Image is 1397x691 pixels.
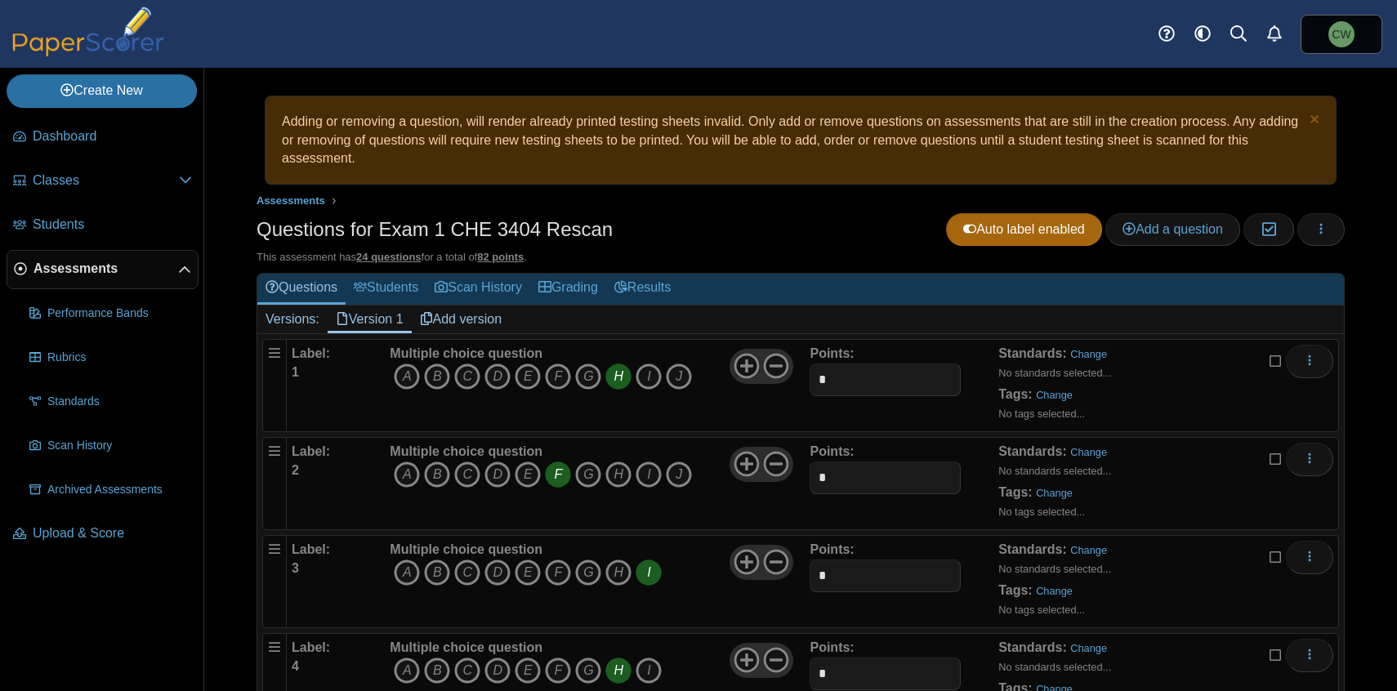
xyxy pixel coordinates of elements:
[33,127,192,145] span: Dashboard
[1070,348,1107,360] a: Change
[1328,21,1355,47] span: Christian Wallen
[1286,443,1333,475] button: More options
[484,658,511,684] i: D
[515,363,541,390] i: E
[292,444,330,458] b: Label:
[33,216,192,234] span: Students
[328,305,412,333] a: Version 1
[23,470,199,510] a: Archived Assessments
[7,162,199,201] a: Classes
[257,305,328,333] div: Versions:
[575,559,601,586] i: G
[292,542,330,556] b: Label:
[998,346,1067,360] b: Standards:
[636,559,662,586] i: I
[484,461,511,488] i: D
[7,7,170,56] img: PaperScorer
[454,559,480,586] i: C
[292,561,299,575] b: 3
[23,338,199,377] a: Rubrics
[292,640,330,654] b: Label:
[998,640,1067,654] b: Standards:
[47,438,192,454] span: Scan History
[484,363,511,390] i: D
[412,305,511,333] a: Add version
[257,194,325,207] span: Assessments
[605,658,632,684] i: H
[292,463,299,477] b: 2
[424,658,450,684] i: B
[605,363,632,390] i: H
[7,206,199,245] a: Students
[356,251,421,263] u: 24 questions
[346,274,426,304] a: Students
[47,482,192,498] span: Archived Assessments
[1301,15,1382,54] a: Christian Wallen
[605,559,632,586] i: H
[424,461,450,488] i: B
[394,363,420,390] i: A
[262,535,287,628] div: Drag handle
[394,461,420,488] i: A
[390,640,542,654] b: Multiple choice question
[47,305,192,322] span: Performance Bands
[292,346,330,360] b: Label:
[1070,544,1107,556] a: Change
[998,506,1085,518] small: No tags selected...
[1306,113,1319,130] a: Dismiss notice
[23,382,199,421] a: Standards
[424,559,450,586] i: B
[998,485,1032,499] b: Tags:
[454,363,480,390] i: C
[477,251,524,263] u: 82 points
[998,408,1085,420] small: No tags selected...
[390,346,542,360] b: Multiple choice question
[810,542,854,556] b: Points:
[515,559,541,586] i: E
[946,213,1102,246] a: Auto label enabled
[1123,222,1223,236] span: Add a question
[575,363,601,390] i: G
[1332,29,1350,40] span: Christian Wallen
[292,365,299,379] b: 1
[515,658,541,684] i: E
[7,515,199,554] a: Upload & Score
[257,250,1345,265] div: This assessment has for a total of .
[426,274,530,304] a: Scan History
[484,559,511,586] i: D
[454,658,480,684] i: C
[33,524,192,542] span: Upload & Score
[998,465,1111,477] small: No standards selected...
[545,461,571,488] i: F
[1036,585,1073,597] a: Change
[575,658,601,684] i: G
[262,437,287,530] div: Drag handle
[47,394,192,410] span: Standards
[262,339,287,432] div: Drag handle
[998,563,1111,575] small: No standards selected...
[998,444,1067,458] b: Standards:
[963,222,1085,236] span: Auto label enabled
[545,363,571,390] i: F
[390,444,542,458] b: Multiple choice question
[7,45,170,59] a: PaperScorer
[606,274,679,304] a: Results
[530,274,606,304] a: Grading
[810,640,854,654] b: Points:
[1105,213,1240,246] a: Add a question
[47,350,192,366] span: Rubrics
[252,191,329,212] a: Assessments
[636,363,662,390] i: I
[394,658,420,684] i: A
[545,658,571,684] i: F
[810,346,854,360] b: Points:
[636,461,662,488] i: I
[998,583,1032,597] b: Tags:
[292,659,299,673] b: 4
[605,461,632,488] i: H
[33,172,179,189] span: Classes
[1036,487,1073,499] a: Change
[390,542,542,556] b: Multiple choice question
[998,661,1111,673] small: No standards selected...
[23,294,199,333] a: Performance Bands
